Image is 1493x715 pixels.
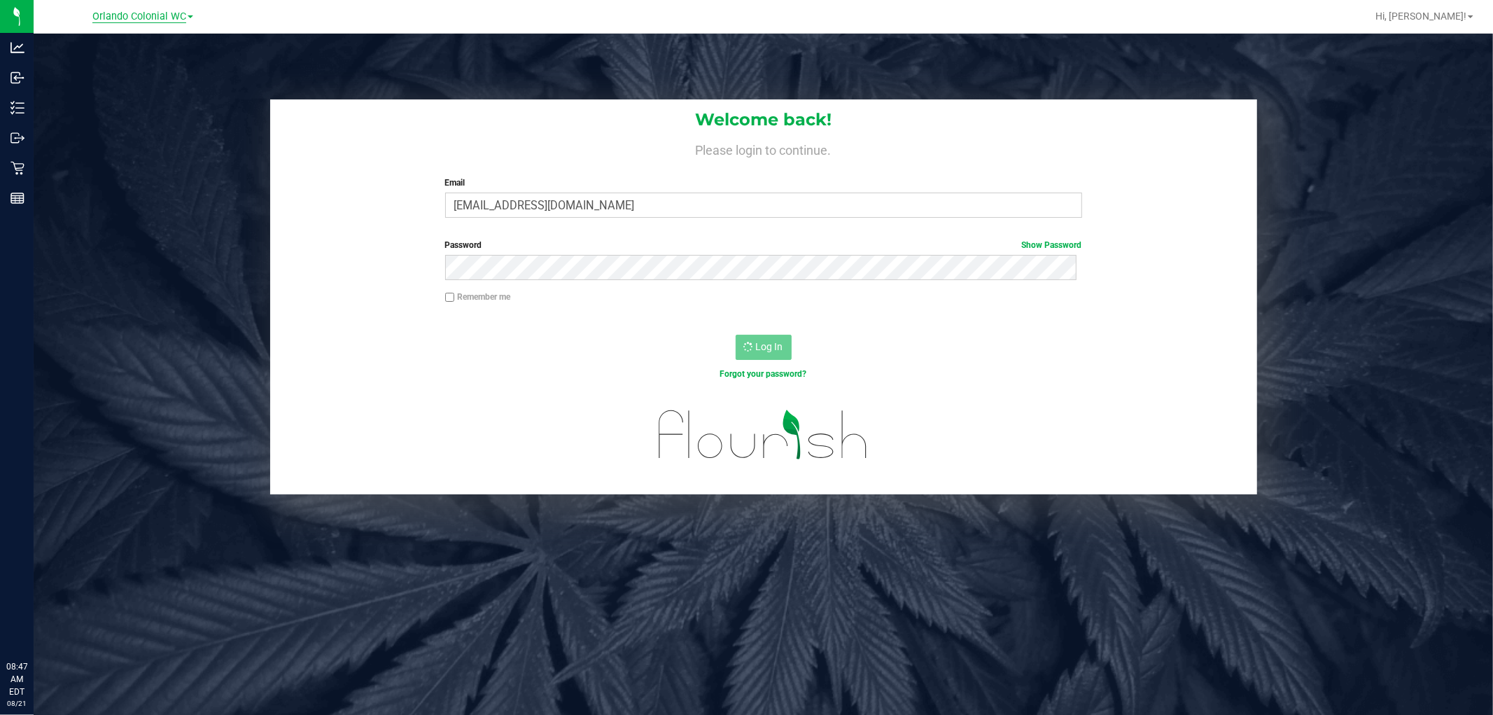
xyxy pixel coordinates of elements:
span: Hi, [PERSON_NAME]! [1375,11,1466,22]
inline-svg: Analytics [10,41,24,55]
button: Log In [736,335,792,360]
h4: Please login to continue. [270,140,1257,157]
p: 08/21 [6,698,27,709]
inline-svg: Reports [10,191,24,205]
img: flourish_logo.svg [640,395,887,474]
p: 08:47 AM EDT [6,660,27,698]
span: Log In [756,341,783,352]
label: Remember me [445,291,511,303]
inline-svg: Outbound [10,131,24,145]
label: Email [445,176,1082,189]
span: Password [445,240,482,250]
a: Forgot your password? [720,369,807,379]
span: Orlando Colonial WC [92,11,186,23]
h1: Welcome back! [270,111,1257,129]
inline-svg: Retail [10,161,24,175]
a: Show Password [1022,240,1082,250]
inline-svg: Inventory [10,101,24,115]
input: Remember me [445,293,455,303]
inline-svg: Inbound [10,71,24,85]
